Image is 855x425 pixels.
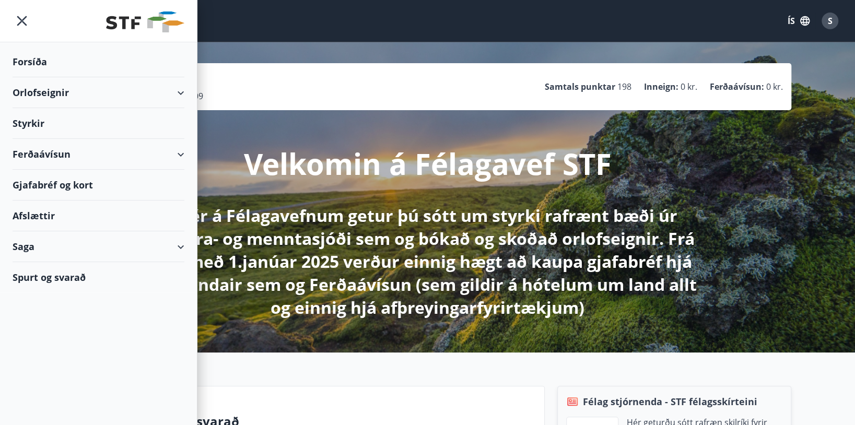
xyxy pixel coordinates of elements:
[13,77,184,108] div: Orlofseignir
[817,8,842,33] button: S
[583,395,757,408] span: Félag stjórnenda - STF félagsskírteini
[545,81,615,92] p: Samtals punktar
[152,204,704,319] p: Hér á Félagavefnum getur þú sótt um styrki rafrænt bæði úr sjúkra- og menntasjóði sem og bókað og...
[710,81,764,92] p: Ferðaávísun :
[106,11,184,32] img: union_logo
[244,144,612,183] p: Velkomin á Félagavef STF
[782,11,815,30] button: ÍS
[13,46,184,77] div: Forsíða
[828,15,833,27] span: S
[766,81,783,92] span: 0 kr.
[13,262,184,292] div: Spurt og svarað
[13,108,184,139] div: Styrkir
[13,231,184,262] div: Saga
[13,139,184,170] div: Ferðaávísun
[13,200,184,231] div: Afslættir
[13,11,31,30] button: menu
[13,170,184,200] div: Gjafabréf og kort
[644,81,678,92] p: Inneign :
[617,81,631,92] span: 198
[681,81,697,92] span: 0 kr.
